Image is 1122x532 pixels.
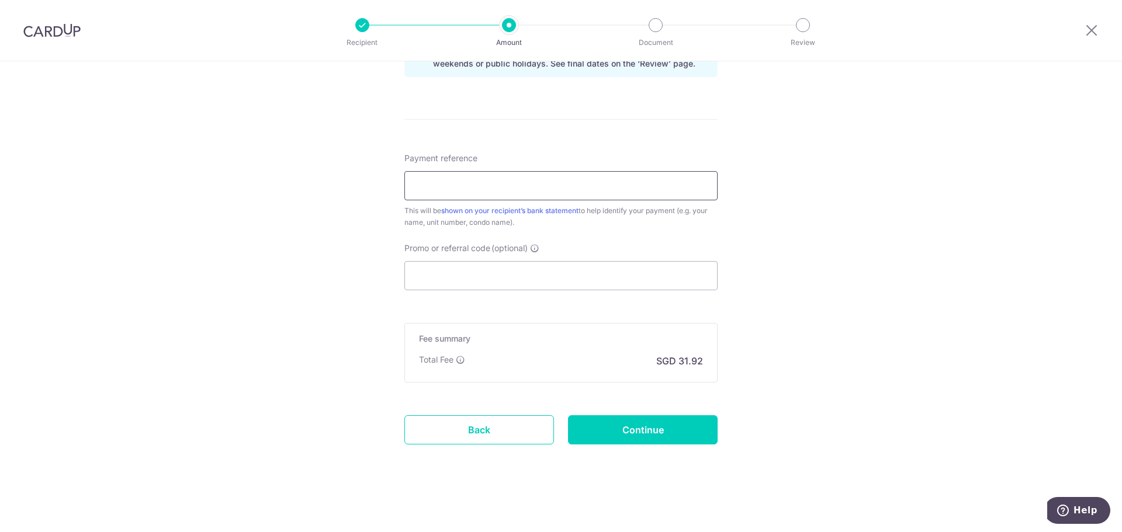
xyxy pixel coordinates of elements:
[404,415,554,444] a: Back
[568,415,718,444] input: Continue
[760,37,846,48] p: Review
[404,205,718,228] div: This will be to help identify your payment (e.g. your name, unit number, condo name).
[404,152,477,164] span: Payment reference
[656,354,703,368] p: SGD 31.92
[419,333,703,345] h5: Fee summary
[419,354,453,366] p: Total Fee
[1047,497,1110,526] iframe: Opens a widget where you can find more information
[441,206,579,215] a: shown on your recipient’s bank statement
[612,37,699,48] p: Document
[491,242,528,254] span: (optional)
[319,37,406,48] p: Recipient
[404,242,490,254] span: Promo or referral code
[466,37,552,48] p: Amount
[23,23,81,37] img: CardUp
